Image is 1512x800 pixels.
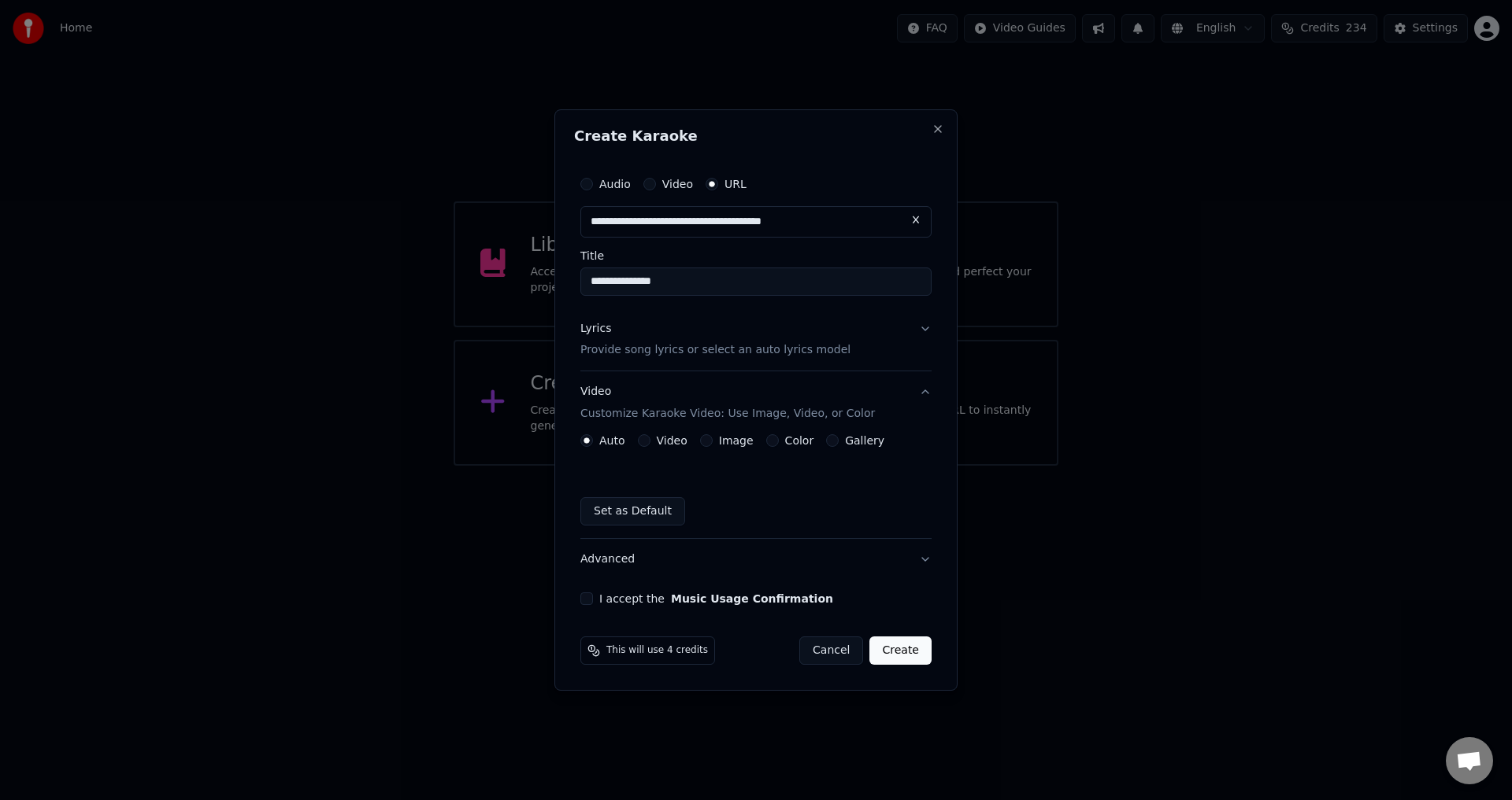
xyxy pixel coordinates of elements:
label: URL [724,179,747,190]
label: Video [662,179,693,190]
label: Gallery [845,435,884,446]
label: Auto [599,435,625,446]
div: VideoCustomize Karaoke Video: Use Image, Video, or Color [580,434,932,538]
button: Create [869,636,932,665]
label: Image [719,435,754,446]
label: Color [785,435,814,446]
button: Set as Default [580,497,685,525]
span: This will use 4 credits [606,644,708,657]
p: Customize Karaoke Video: Use Image, Video, or Color [580,406,875,422]
div: Lyrics [580,321,611,337]
button: Advanced [580,539,932,580]
label: Title [580,250,932,261]
label: Video [657,435,687,446]
p: Provide song lyrics or select an auto lyrics model [580,343,850,359]
label: Audio [599,179,631,190]
div: Video [580,385,875,422]
button: LyricsProvide song lyrics or select an auto lyrics model [580,308,932,371]
button: Cancel [799,636,863,665]
h2: Create Karaoke [574,129,938,143]
button: I accept the [671,593,833,604]
button: VideoCustomize Karaoke Video: Use Image, Video, or Color [580,372,932,435]
label: I accept the [599,593,833,604]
